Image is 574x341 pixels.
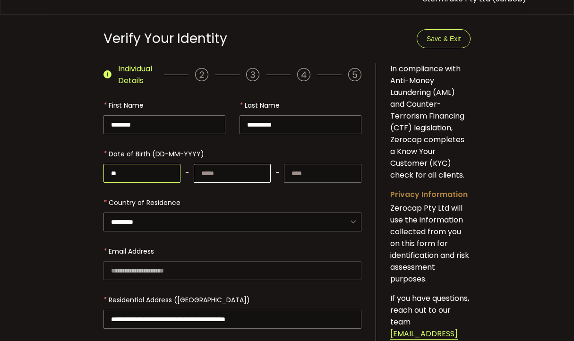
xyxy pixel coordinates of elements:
[390,189,468,200] span: Privacy Information
[390,203,469,284] span: Zerocap Pty Ltd will use the information collected from you on this form for identification and r...
[527,296,574,341] iframe: Chat Widget
[185,163,189,183] span: -
[275,163,279,183] span: -
[417,29,471,48] button: Save & Exit
[118,63,157,86] span: Individual Details
[390,63,464,180] span: In compliance with Anti-Money Laundering (AML) and Counter-Terrorism Financing (CTF) legislation,...
[427,35,461,43] span: Save & Exit
[103,29,227,48] span: Verify Your Identity
[390,293,469,327] span: If you have questions, reach out to our team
